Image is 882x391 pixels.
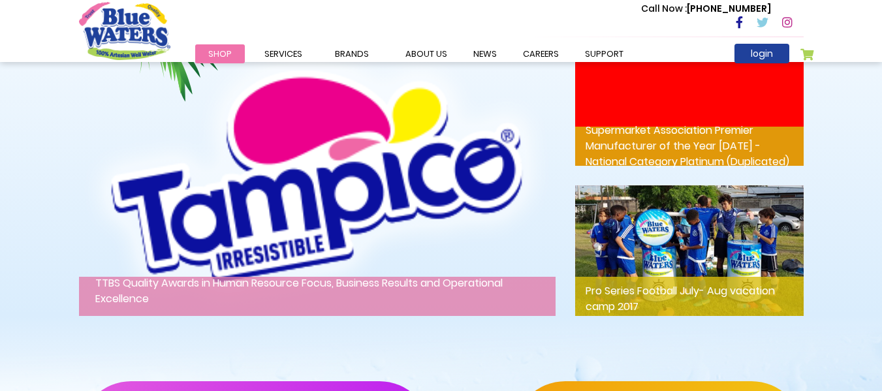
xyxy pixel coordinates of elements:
a: News [460,44,510,63]
img: TTBS Quality Awards in Human Resource Focus, Business Results and Operational Excellence [79,35,556,316]
a: support [572,44,637,63]
a: login [734,44,789,63]
a: Pro Series Football July- Aug vacation camp 2017 [575,242,804,257]
p: Pro Series Football July- Aug vacation camp 2017 [575,277,804,316]
p: TTBS Quality Awards in Human Resource Focus, Business Results and Operational Excellence [79,277,556,316]
img: Pro Series Football July- Aug vacation camp 2017 [575,185,804,316]
span: Call Now : [641,2,687,15]
p: Supermarket Association Premier Manufacturer of the Year [DATE] - National Category Platinum (Dup... [575,127,804,166]
a: about us [392,44,460,63]
span: Brands [335,48,369,60]
a: TTBS Quality Awards in Human Resource Focus, Business Results and Operational Excellence [79,167,556,182]
a: store logo [79,2,170,59]
a: careers [510,44,572,63]
span: Shop [208,48,232,60]
span: Services [264,48,302,60]
p: [PHONE_NUMBER] [641,2,771,16]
